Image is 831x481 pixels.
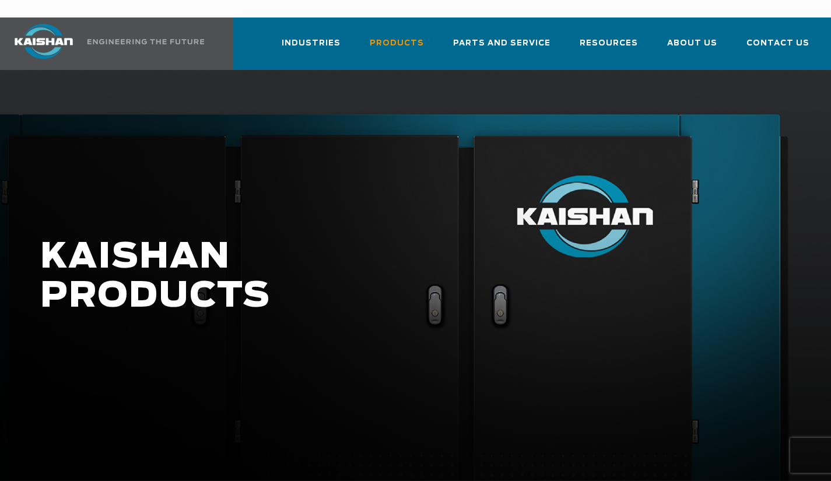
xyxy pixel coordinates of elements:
[282,28,341,68] a: Industries
[746,28,809,68] a: Contact Us
[746,37,809,50] span: Contact Us
[40,238,663,316] h1: KAISHAN PRODUCTS
[282,37,341,50] span: Industries
[580,37,638,50] span: Resources
[453,28,551,68] a: Parts and Service
[87,39,204,44] img: Engineering the future
[580,28,638,68] a: Resources
[370,37,424,50] span: Products
[667,28,717,68] a: About Us
[370,28,424,68] a: Products
[453,37,551,50] span: Parts and Service
[667,37,717,50] span: About Us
